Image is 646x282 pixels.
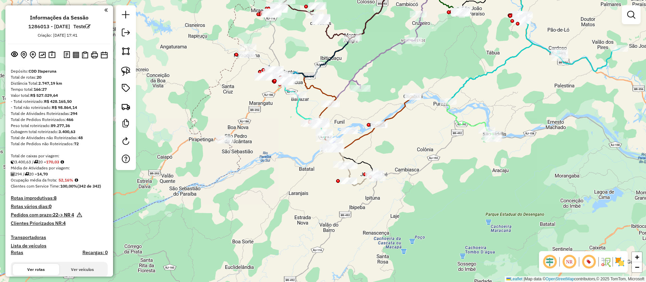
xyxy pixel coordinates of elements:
[635,263,639,271] span: −
[37,171,48,176] strong: 14,70
[11,129,108,135] div: Cubagem total roteirizado:
[11,165,108,171] div: Média de Atividades por viagem:
[77,184,101,189] strong: (342 de 342)
[11,74,108,80] div: Total de rotas:
[51,123,70,128] strong: 89.277,36
[119,117,133,132] a: Criar modelo
[452,10,469,17] div: Atividade não roteirizada - DEMETRIO TEIXEIRA DE
[254,74,271,81] div: Atividade não roteirizada - LUCAS ROZA
[30,93,58,98] strong: R$ 527.029,64
[19,50,28,60] button: Centralizar mapa no depósito ou ponto de apoio
[11,177,57,183] span: Ocupação média da frota:
[59,177,73,183] strong: 52,16%
[77,212,82,220] em: Há pedidos NR próximo a expirar
[66,117,73,122] strong: 466
[600,256,611,267] img: Fluxo de ruas
[341,127,358,134] div: Atividade não roteirizada - BAR DO CAMPO SEMENTE
[11,250,23,255] a: Rotas
[104,6,108,14] a: Clique aqui para minimizar o painel
[11,184,60,189] span: Clientes com Service Time:
[546,277,574,281] a: OpenStreetMap
[11,141,108,147] div: Total de Pedidos não Roteirizados:
[265,67,282,73] div: Atividade não roteirizada - J A GOMES BAR E COME
[80,50,89,60] button: Visualizar Romaneio
[54,195,57,201] strong: 8
[49,203,51,209] strong: 0
[37,50,47,59] button: Otimizar todas as rotas
[11,153,108,159] div: Total de caixas por viagem:
[11,195,108,201] h4: Rotas improdutivas:
[99,50,109,60] button: Disponibilidade de veículos
[59,129,75,134] strong: 3.400,63
[44,99,72,104] strong: R$ 428.165,50
[53,212,58,218] strong: 22
[624,8,638,22] a: Exibir filtros
[505,276,646,282] div: Map data © contributors,© 2025 TomTom, Microsoft
[11,80,108,86] div: Distância Total:
[25,172,29,176] i: Total de rotas
[215,135,232,142] div: Atividade não roteirizada - PAULO SERGIO FRANCO
[277,77,294,84] div: Atividade não roteirizada - RRM
[240,44,256,50] div: Atividade não roteirizada - SUPERCAMP
[28,24,70,30] h6: 1286013 - [DATE]
[46,159,59,164] strong: 170,03
[11,68,108,74] div: Depósito:
[11,92,108,98] div: Valor total:
[38,81,62,86] strong: 2.747,19 km
[121,102,131,111] img: Criar rota
[581,254,597,270] span: Exibir número da rota
[119,134,133,150] a: Reroteirizar Sessão
[34,87,47,92] strong: 166:27
[11,160,15,164] i: Cubagem total roteirizado
[47,50,57,60] button: Painel de Sugestão
[75,178,78,182] em: Média calculada utilizando a maior ocupação (%Peso ou %Cubagem) de cada rota da sessão. Rotas cro...
[11,220,108,226] h4: Clientes Priorizados NR:
[82,250,108,255] h4: Recargas: 0
[239,51,255,58] div: Atividade não roteirizada - HILDO PULARIO
[11,243,108,249] h4: Lista de veículos
[35,32,80,38] div: Criação: [DATE] 17:41
[614,256,625,267] img: Exibir/Ocultar setores
[635,253,639,261] span: +
[70,111,77,116] strong: 294
[119,81,133,96] a: Vincular Rótulos
[542,254,558,270] span: Ocultar deslocamento
[28,50,37,60] button: Adicionar Atividades
[561,254,577,270] span: Ocultar NR
[74,141,79,146] strong: 72
[52,105,77,110] strong: R$ 98.864,14
[11,235,108,240] h4: Transportadoras
[11,98,108,105] div: - Total roteirizado:
[71,50,80,59] button: Visualizar relatório de Roteirização
[524,277,525,281] span: |
[30,14,88,21] h4: Informações da Sessão
[291,71,300,79] img: PA - ITAPERUNA
[11,86,108,92] div: Tempo total:
[118,99,133,114] a: Criar rota
[85,24,91,29] em: Alterar nome da sessão
[343,35,360,42] div: Atividade não roteirizada - MARCOS FLAVIO SILVA DE PAULA
[73,24,91,30] h6: Teste
[34,160,38,164] i: Total de rotas
[78,135,83,140] strong: 48
[121,46,131,56] img: Selecionar atividades - polígono
[11,117,108,123] div: Total de Pedidos Roteirizados:
[121,67,131,76] img: Selecionar atividades - laço
[119,8,133,23] a: Nova sessão e pesquisa
[10,49,19,60] button: Exibir sessão original
[11,212,74,218] h4: Pedidos com prazo:
[263,69,280,76] div: Atividade não roteirizada - MARIA JOSE MENDES PA
[59,264,106,275] button: Ver veículos
[61,160,64,164] i: Meta Caixas/viagem: 193,60 Diferença: -23,57
[63,220,66,226] strong: 4
[60,184,77,189] strong: 100,00%
[89,50,99,60] button: Imprimir Rotas
[451,9,468,15] div: Atividade não roteirizada - EUNICE GARCIA
[632,262,642,272] a: Zoom out
[37,75,41,80] strong: 20
[11,105,108,111] div: - Total não roteirizado:
[217,137,234,144] div: Atividade não roteirizada - 49.945.049 JOSIANA DOS SANTOS
[11,172,15,176] i: Total de Atividades
[11,135,108,141] div: Total de Atividades não Roteirizadas:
